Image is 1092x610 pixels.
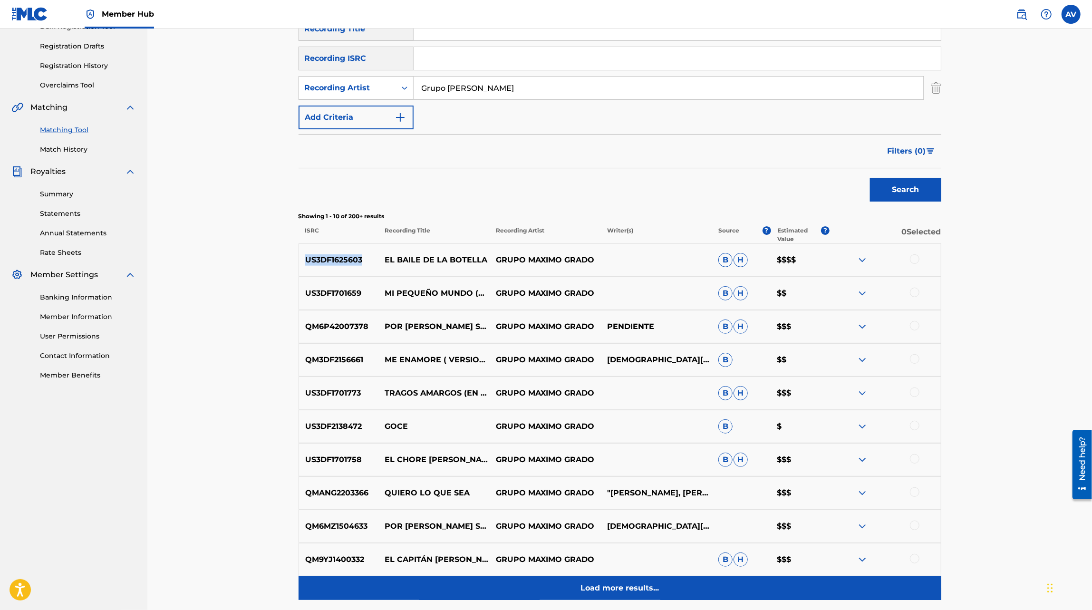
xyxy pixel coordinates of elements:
[40,145,136,155] a: Match History
[763,226,771,235] span: ?
[771,387,830,399] p: $$$
[1041,9,1052,20] img: help
[601,321,712,332] p: PENDIENTE
[40,312,136,322] a: Member Information
[30,269,98,281] span: Member Settings
[490,354,601,366] p: GRUPO MAXIMO GRADO
[378,554,490,565] p: EL CAPITÁN [PERSON_NAME]
[1037,5,1056,24] div: Help
[734,286,748,300] span: H
[857,254,868,266] img: expand
[821,226,830,235] span: ?
[30,102,68,113] span: Matching
[299,321,379,332] p: QM6P42007378
[490,421,601,432] p: GRUPO MAXIMO GRADO
[718,453,733,467] span: B
[734,453,748,467] span: H
[718,386,733,400] span: B
[718,419,733,434] span: B
[771,487,830,499] p: $$$
[771,421,830,432] p: $
[305,82,390,94] div: Recording Artist
[40,331,136,341] a: User Permissions
[601,521,712,532] p: [DEMOGRAPHIC_DATA][PERSON_NAME]
[40,370,136,380] a: Member Benefits
[85,9,96,20] img: Top Rightsholder
[490,288,601,299] p: GRUPO MAXIMO GRADO
[490,387,601,399] p: GRUPO MAXIMO GRADO
[777,226,821,243] p: Estimated Value
[1044,564,1092,610] iframe: Chat Widget
[857,454,868,465] img: expand
[771,321,830,332] p: $$$
[11,7,48,21] img: MLC Logo
[30,166,66,177] span: Royalties
[857,387,868,399] img: expand
[490,554,601,565] p: GRUPO MAXIMO GRADO
[378,226,489,243] p: Recording Title
[299,106,414,129] button: Add Criteria
[299,17,941,206] form: Search Form
[40,61,136,71] a: Registration History
[490,226,601,243] p: Recording Artist
[490,321,601,332] p: GRUPO MAXIMO GRADO
[1065,426,1092,503] iframe: Resource Center
[40,248,136,258] a: Rate Sheets
[125,102,136,113] img: expand
[718,226,739,243] p: Source
[734,320,748,334] span: H
[299,387,379,399] p: US3DF1701773
[40,209,136,219] a: Statements
[490,454,601,465] p: GRUPO MAXIMO GRADO
[299,521,379,532] p: QM6MZ1504633
[857,421,868,432] img: expand
[11,102,23,113] img: Matching
[40,228,136,238] a: Annual Statements
[771,288,830,299] p: $$
[378,487,490,499] p: QUIERO LO QUE SEA
[1044,564,1092,610] div: Widget de chat
[771,521,830,532] p: $$$
[299,421,379,432] p: US3DF2138472
[378,254,490,266] p: EL BAILE DE LA BOTELLA
[125,269,136,281] img: expand
[378,521,490,532] p: POR [PERSON_NAME] SOY APODADO
[857,487,868,499] img: expand
[734,253,748,267] span: H
[378,288,490,299] p: MI PEQUEÑO MUNDO (EN VIVO)
[718,286,733,300] span: B
[601,226,712,243] p: Writer(s)
[299,487,379,499] p: QMANG2203366
[40,351,136,361] a: Contact Information
[857,288,868,299] img: expand
[40,125,136,135] a: Matching Tool
[771,554,830,565] p: $$$
[1062,5,1081,24] div: User Menu
[771,254,830,266] p: $$$$
[601,487,712,499] p: "[PERSON_NAME], [PERSON_NAME] ""EL SEREBRO"""
[1012,5,1031,24] a: Public Search
[931,76,941,100] img: Delete Criterion
[870,178,941,202] button: Search
[40,41,136,51] a: Registration Drafts
[40,189,136,199] a: Summary
[11,269,23,281] img: Member Settings
[1047,574,1053,602] div: Arrastrar
[857,354,868,366] img: expand
[125,166,136,177] img: expand
[718,353,733,367] span: B
[490,521,601,532] p: GRUPO MAXIMO GRADO
[718,320,733,334] span: B
[771,454,830,465] p: $$$
[857,521,868,532] img: expand
[378,421,490,432] p: GOCE
[830,226,941,243] p: 0 Selected
[888,145,926,157] span: Filters ( 0 )
[718,552,733,567] span: B
[734,386,748,400] span: H
[395,112,406,123] img: 9d2ae6d4665cec9f34b9.svg
[490,254,601,266] p: GRUPO MAXIMO GRADO
[299,226,378,243] p: ISRC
